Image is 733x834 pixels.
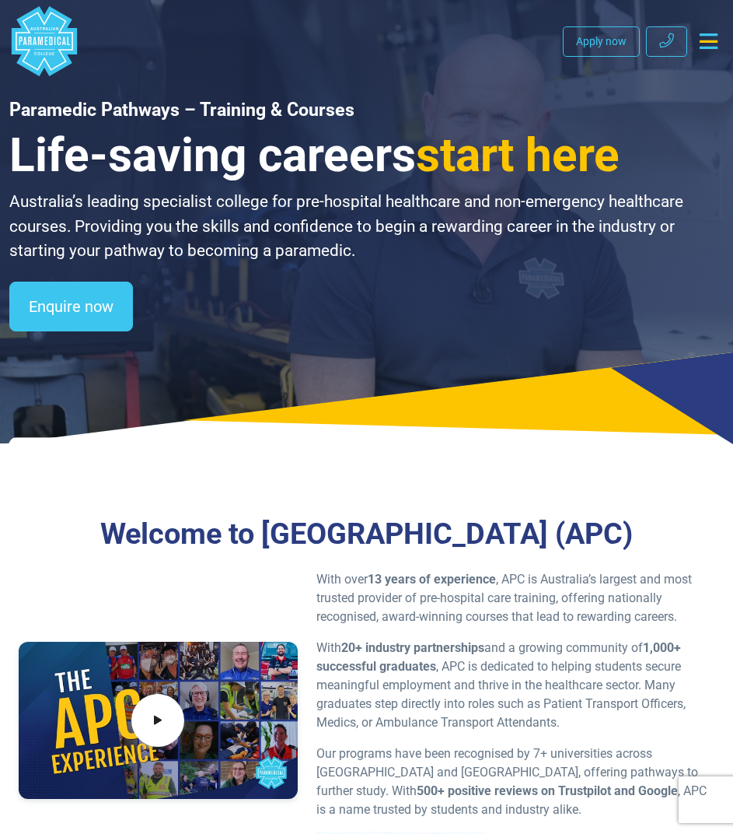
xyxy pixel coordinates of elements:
strong: 13 years of experience [368,572,496,587]
p: With and a growing community of , APC is dedicated to helping students secure meaningful employme... [316,639,714,732]
p: With over , APC is Australia’s largest and most trusted provider of pre-hospital care training, o... [316,570,714,626]
p: Australia’s leading specialist college for pre-hospital healthcare and non-emergency healthcare c... [9,190,724,263]
strong: 500+ positive reviews on Trustpilot and Google [417,783,678,798]
h1: Paramedic Pathways – Training & Courses [9,100,724,121]
p: Our programs have been recognised by 7+ universities across [GEOGRAPHIC_DATA] and [GEOGRAPHIC_DAT... [316,745,714,819]
h3: Welcome to [GEOGRAPHIC_DATA] (APC) [19,517,714,552]
strong: 20+ industry partnerships [341,640,484,655]
a: Australian Paramedical College [9,6,79,76]
a: Apply now [563,26,640,57]
h3: Life-saving careers [9,128,724,184]
button: Toggle navigation [693,27,724,55]
span: start here [416,128,620,183]
a: Enquire now [9,282,133,331]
